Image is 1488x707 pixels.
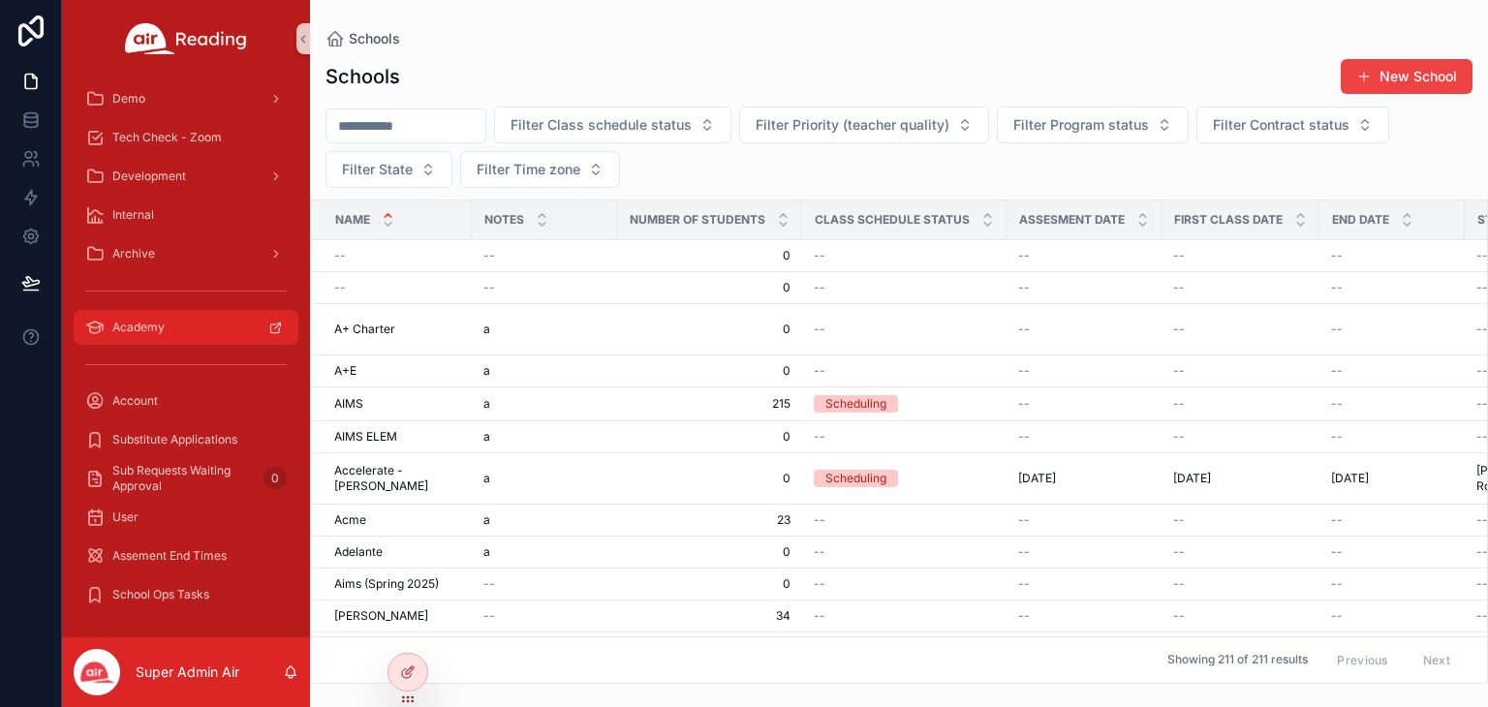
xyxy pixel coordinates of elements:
[1013,115,1149,135] span: Filter Program status
[629,280,790,295] span: 0
[74,422,298,457] a: Substitute Applications
[484,212,524,228] span: Notes
[483,322,490,337] span: a
[1331,608,1453,624] a: --
[1018,608,1030,624] span: --
[483,471,490,486] span: a
[334,280,346,295] span: --
[334,463,460,494] a: Accelerate - [PERSON_NAME]
[630,212,765,228] span: Number of Students
[814,429,995,445] a: --
[1173,429,1185,445] span: --
[483,396,605,412] a: a
[74,198,298,232] a: Internal
[629,512,790,528] span: 23
[1018,322,1150,337] a: --
[1331,248,1453,263] a: --
[814,322,995,337] a: --
[112,463,256,494] span: Sub Requests Waiting Approval
[74,500,298,535] a: User
[334,512,366,528] span: Acme
[335,212,370,228] span: Name
[814,576,995,592] a: --
[483,576,605,592] a: --
[814,280,995,295] a: --
[1331,396,1453,412] a: --
[1173,396,1308,412] a: --
[1476,248,1488,263] span: --
[629,248,790,263] a: 0
[1331,429,1453,445] a: --
[814,608,825,624] span: --
[1173,322,1185,337] span: --
[1331,544,1453,560] a: --
[483,512,490,528] span: a
[1018,608,1150,624] a: --
[1018,363,1030,379] span: --
[112,207,154,223] span: Internal
[629,544,790,560] span: 0
[483,429,605,445] a: a
[1173,396,1185,412] span: --
[1018,512,1030,528] span: --
[483,322,605,337] a: a
[1173,576,1308,592] a: --
[1018,512,1150,528] a: --
[342,160,413,179] span: Filter State
[1018,363,1150,379] a: --
[136,662,239,682] p: Super Admin Air
[483,512,605,528] a: a
[74,236,298,271] a: Archive
[1173,544,1185,560] span: --
[1331,471,1453,486] a: [DATE]
[263,467,287,490] div: 0
[494,107,731,143] button: Select Button
[1476,429,1488,445] span: --
[1341,59,1472,94] button: New School
[629,471,790,486] span: 0
[483,608,605,624] a: --
[629,429,790,445] a: 0
[1173,608,1308,624] a: --
[1173,608,1185,624] span: --
[629,322,790,337] a: 0
[483,363,490,379] span: a
[739,107,989,143] button: Select Button
[629,396,790,412] a: 215
[334,576,439,592] span: Aims (Spring 2025)
[74,81,298,116] a: Demo
[74,159,298,194] a: Development
[1173,512,1308,528] a: --
[112,169,186,184] span: Development
[325,151,452,188] button: Select Button
[1331,322,1453,337] a: --
[1018,322,1030,337] span: --
[334,608,428,624] span: [PERSON_NAME]
[814,395,995,413] a: Scheduling
[1174,212,1283,228] span: First class date
[1018,248,1150,263] a: --
[815,212,970,228] span: Class schedule status
[1476,280,1488,295] span: --
[1018,544,1030,560] span: --
[1173,363,1308,379] a: --
[1018,544,1150,560] a: --
[334,396,460,412] a: AIMS
[334,322,460,337] a: A+ Charter
[334,429,460,445] a: AIMS ELEM
[629,363,790,379] a: 0
[477,160,580,179] span: Filter Time zone
[814,363,825,379] span: --
[334,248,460,263] a: --
[112,91,145,107] span: Demo
[1331,576,1343,592] span: --
[334,608,460,624] a: [PERSON_NAME]
[756,115,949,135] span: Filter Priority (teacher quality)
[1018,576,1150,592] a: --
[483,280,605,295] a: --
[334,248,346,263] span: --
[483,248,495,263] span: --
[334,322,395,337] span: A+ Charter
[1476,544,1488,560] span: --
